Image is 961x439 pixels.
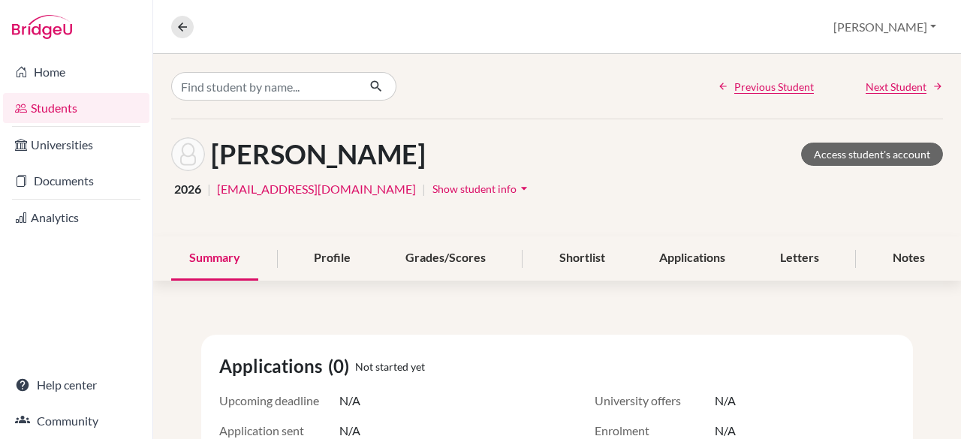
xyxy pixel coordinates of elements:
[3,370,149,400] a: Help center
[595,392,715,410] span: University offers
[762,236,837,281] div: Letters
[3,166,149,196] a: Documents
[3,203,149,233] a: Analytics
[3,406,149,436] a: Community
[12,15,72,39] img: Bridge-U
[827,13,943,41] button: [PERSON_NAME]
[875,236,943,281] div: Notes
[207,180,211,198] span: |
[432,177,532,200] button: Show student infoarrow_drop_down
[801,143,943,166] a: Access student's account
[355,359,425,374] span: Not started yet
[734,79,814,95] span: Previous Student
[171,137,205,171] img: Klára Galácz's avatar
[328,353,355,380] span: (0)
[296,236,369,281] div: Profile
[387,236,504,281] div: Grades/Scores
[174,180,201,198] span: 2026
[866,79,943,95] a: Next Student
[718,79,814,95] a: Previous Student
[171,72,357,101] input: Find student by name...
[866,79,926,95] span: Next Student
[217,180,416,198] a: [EMAIL_ADDRESS][DOMAIN_NAME]
[432,182,517,195] span: Show student info
[641,236,743,281] div: Applications
[3,130,149,160] a: Universities
[339,392,360,410] span: N/A
[3,57,149,87] a: Home
[171,236,258,281] div: Summary
[211,138,426,170] h1: [PERSON_NAME]
[422,180,426,198] span: |
[219,353,328,380] span: Applications
[517,181,532,196] i: arrow_drop_down
[3,93,149,123] a: Students
[219,392,339,410] span: Upcoming deadline
[715,392,736,410] span: N/A
[541,236,623,281] div: Shortlist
